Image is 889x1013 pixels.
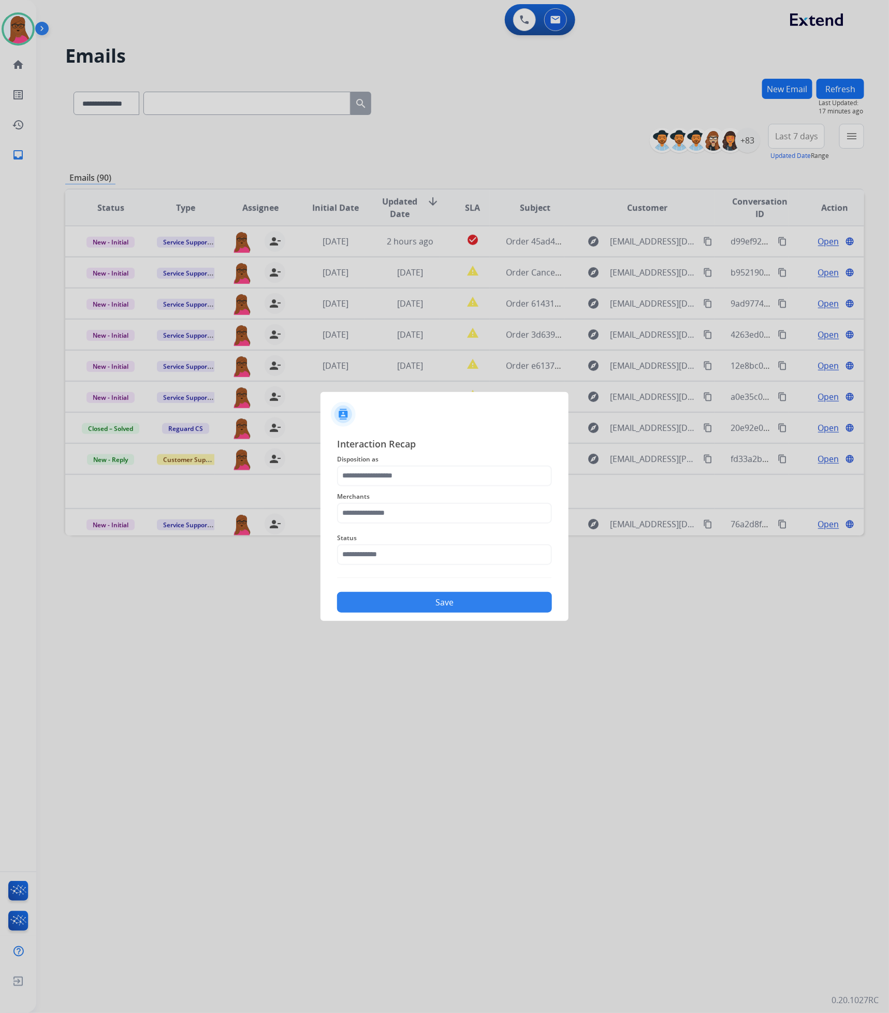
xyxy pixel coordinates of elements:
[337,592,552,613] button: Save
[832,994,879,1007] p: 0.20.1027RC
[337,453,552,466] span: Disposition as
[337,490,552,503] span: Merchants
[337,532,552,544] span: Status
[337,437,552,453] span: Interaction Recap
[331,402,356,427] img: contactIcon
